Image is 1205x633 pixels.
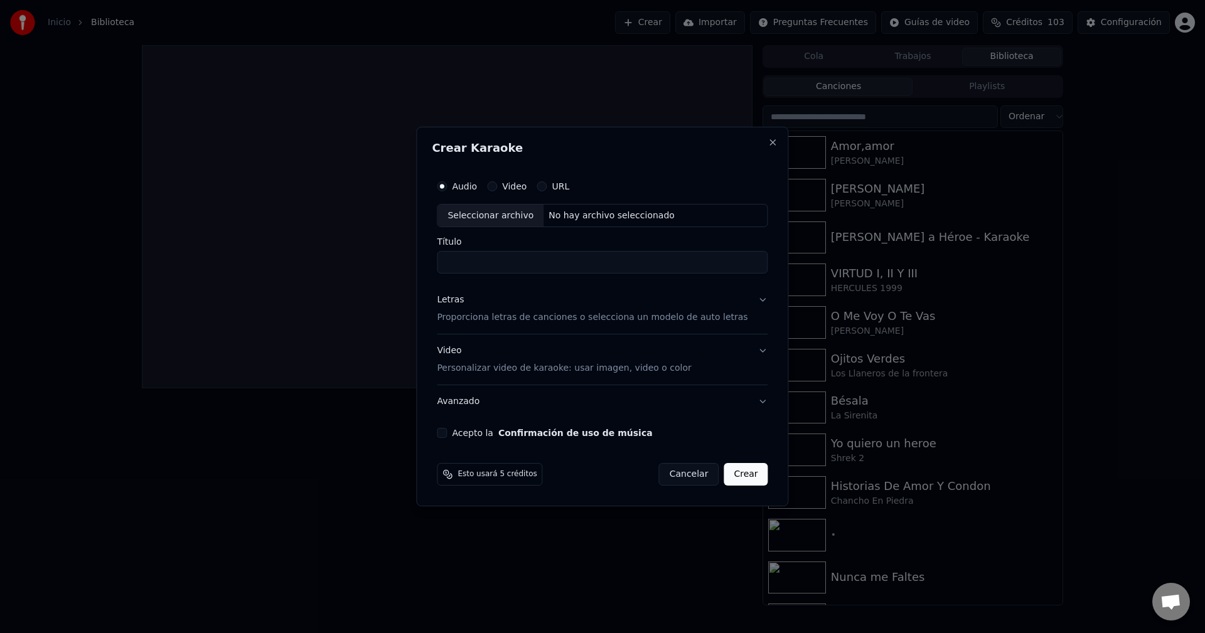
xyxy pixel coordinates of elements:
button: Acepto la [498,428,653,437]
div: Letras [437,294,464,307]
div: Video [437,345,691,375]
p: Proporciona letras de canciones o selecciona un modelo de auto letras [437,312,747,324]
button: LetrasProporciona letras de canciones o selecciona un modelo de auto letras [437,284,768,334]
label: Acepto la [452,428,652,437]
label: Título [437,238,768,247]
button: Crear [724,463,768,486]
button: Cancelar [659,463,719,486]
div: No hay archivo seleccionado [544,210,680,222]
label: Audio [452,182,477,191]
h2: Crear Karaoke [432,142,773,154]
button: VideoPersonalizar video de karaoke: usar imagen, video o color [437,335,768,385]
div: Seleccionar archivo [437,205,544,227]
label: URL [552,182,569,191]
span: Esto usará 5 créditos [458,469,537,479]
label: Video [502,182,527,191]
p: Personalizar video de karaoke: usar imagen, video o color [437,362,691,375]
button: Avanzado [437,385,768,418]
